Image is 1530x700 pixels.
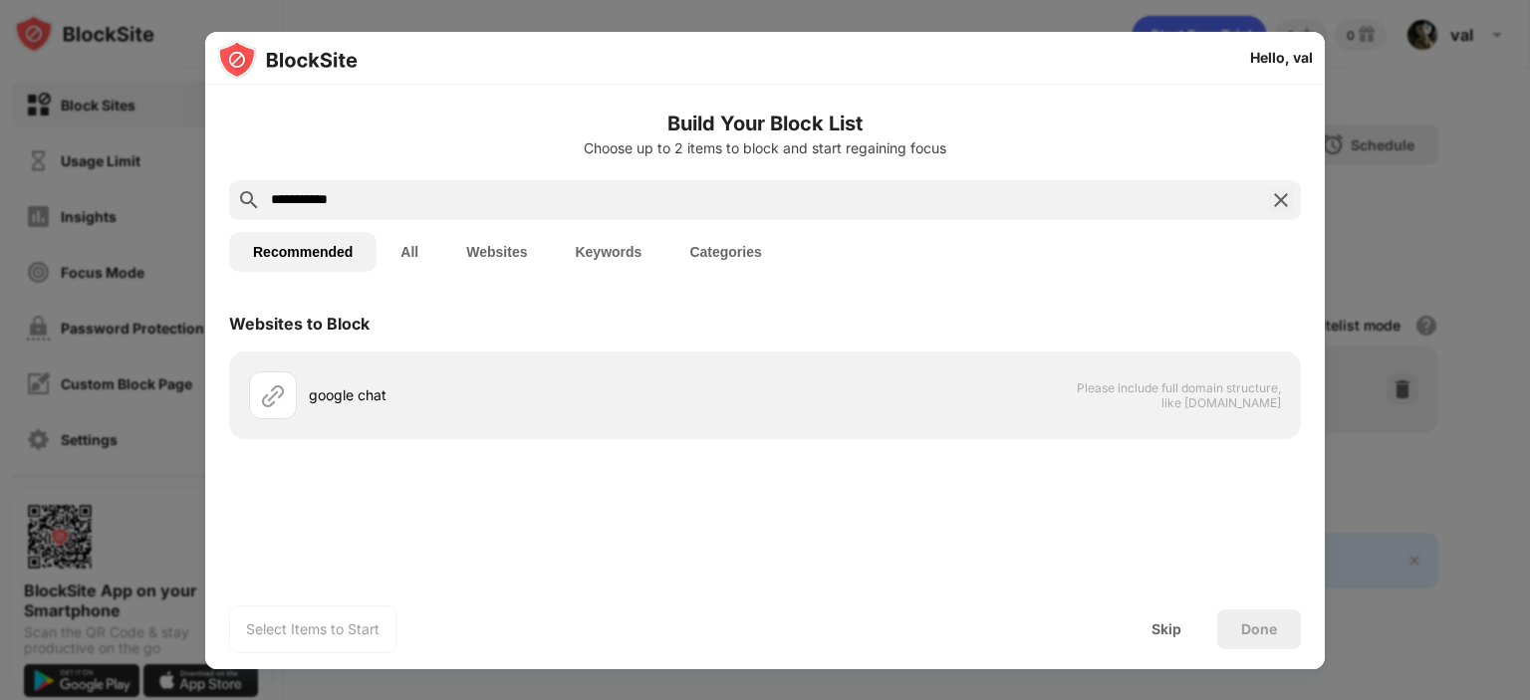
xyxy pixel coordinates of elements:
[551,232,665,272] button: Keywords
[229,140,1301,156] div: Choose up to 2 items to block and start regaining focus
[217,40,358,80] img: logo-blocksite.svg
[309,384,765,405] div: google chat
[1241,621,1277,637] div: Done
[1250,50,1313,66] div: Hello, val
[665,232,785,272] button: Categories
[229,314,370,334] div: Websites to Block
[246,619,380,639] div: Select Items to Start
[1076,380,1281,410] span: Please include full domain structure, like [DOMAIN_NAME]
[1269,188,1293,212] img: search-close
[442,232,551,272] button: Websites
[237,188,261,212] img: search.svg
[377,232,442,272] button: All
[229,232,377,272] button: Recommended
[229,109,1301,138] h6: Build Your Block List
[1151,621,1181,637] div: Skip
[261,383,285,407] img: url.svg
